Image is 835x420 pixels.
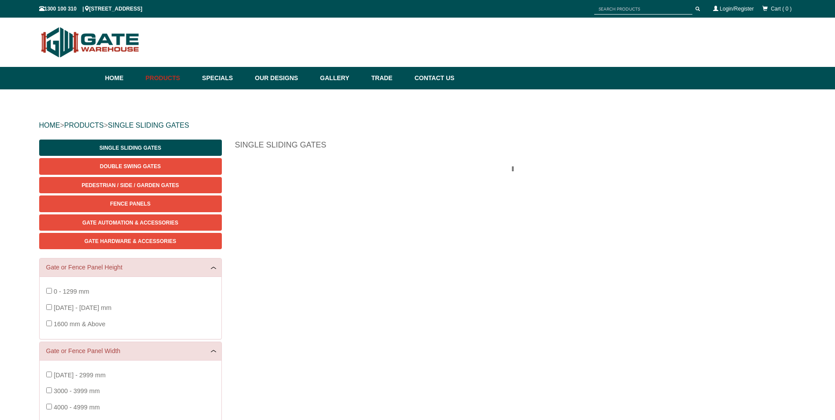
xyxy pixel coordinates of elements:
a: Trade [367,67,410,89]
span: Gate Automation & Accessories [82,220,178,226]
a: Gate or Fence Panel Height [46,263,215,272]
a: SINGLE SLIDING GATES [108,122,189,129]
a: Home [105,67,141,89]
a: Specials [198,67,250,89]
span: Fence Panels [110,201,151,207]
a: Login/Register [720,6,754,12]
input: SEARCH PRODUCTS [594,4,692,15]
a: Fence Panels [39,195,222,212]
a: Single Sliding Gates [39,140,222,156]
a: Gallery [316,67,367,89]
span: Double Swing Gates [100,163,161,169]
a: Pedestrian / Side / Garden Gates [39,177,222,193]
a: Contact Us [410,67,455,89]
span: Single Sliding Gates [99,145,161,151]
span: [DATE] - 2999 mm [54,372,106,379]
a: Products [141,67,198,89]
img: please_wait.gif [512,166,519,171]
a: Gate or Fence Panel Width [46,346,215,356]
span: 4000 - 4999 mm [54,404,100,411]
a: PRODUCTS [64,122,104,129]
span: 1600 mm & Above [54,321,106,328]
a: Gate Automation & Accessories [39,214,222,231]
div: > > [39,111,796,140]
img: Gate Warehouse [39,22,142,63]
h1: Single Sliding Gates [235,140,796,155]
span: Gate Hardware & Accessories [85,238,177,244]
a: Our Designs [250,67,316,89]
a: Gate Hardware & Accessories [39,233,222,249]
span: 1300 100 310 | [STREET_ADDRESS] [39,6,143,12]
span: 3000 - 3999 mm [54,387,100,394]
span: 0 - 1299 mm [54,288,89,295]
span: Cart ( 0 ) [771,6,791,12]
a: HOME [39,122,60,129]
span: [DATE] - [DATE] mm [54,304,111,311]
span: Pedestrian / Side / Garden Gates [81,182,179,188]
a: Double Swing Gates [39,158,222,174]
